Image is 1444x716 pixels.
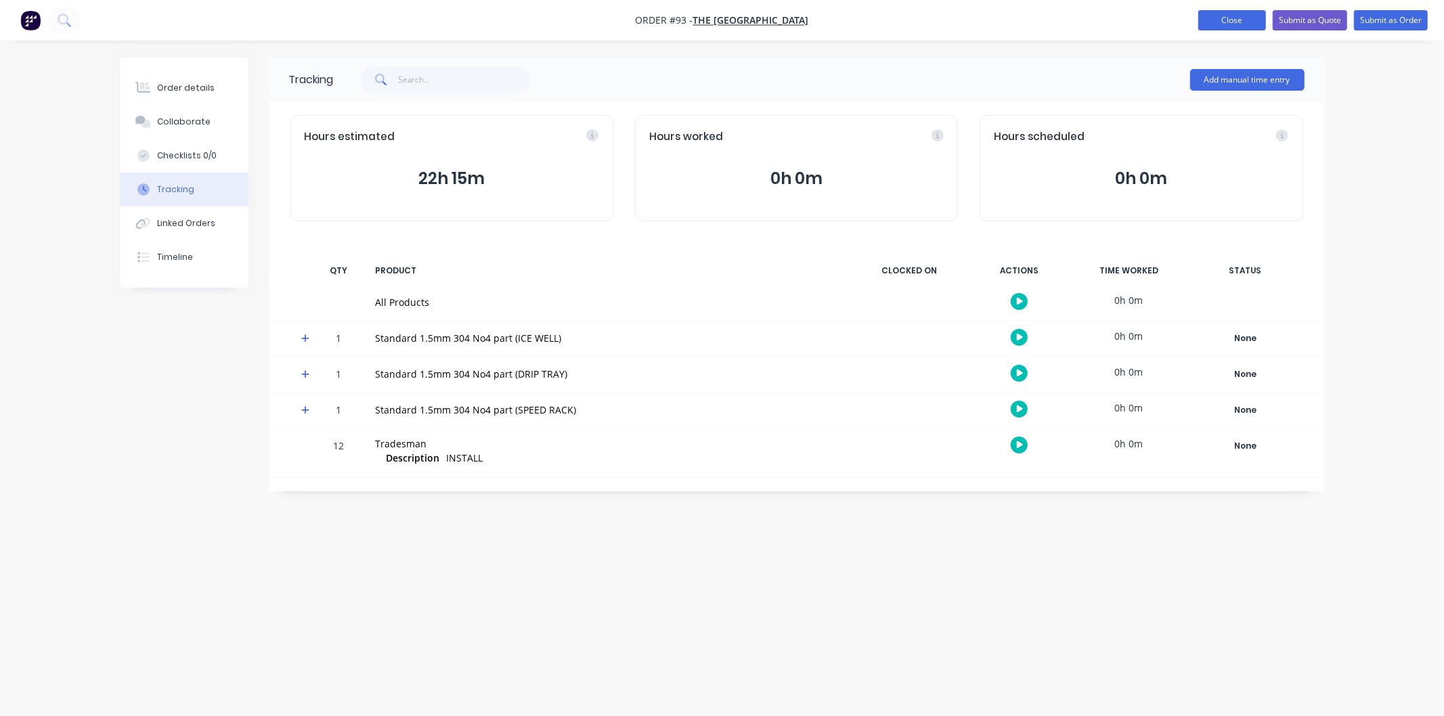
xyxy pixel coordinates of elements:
[1078,256,1180,285] div: TIME WORKED
[1078,428,1180,459] div: 0h 0m
[994,129,1085,145] span: Hours scheduled
[157,82,215,94] div: Order details
[1078,393,1180,423] div: 0h 0m
[859,256,961,285] div: CLOCKED ON
[1196,401,1295,420] button: None
[20,10,41,30] img: Factory
[1197,401,1294,419] div: None
[157,150,217,162] div: Checklists 0/0
[447,451,483,464] span: INSTALL
[368,256,851,285] div: PRODUCT
[693,14,809,27] a: The [GEOGRAPHIC_DATA]
[1197,365,1294,383] div: None
[636,14,693,27] span: Order #93 -
[649,166,944,191] button: 0h 0m
[1197,437,1294,455] div: None
[1078,357,1180,387] div: 0h 0m
[1078,285,1180,315] div: 0h 0m
[376,367,843,381] div: Standard 1.5mm 304 No4 part (DRIP TRAY)
[1196,437,1295,455] button: None
[157,116,211,128] div: Collaborate
[1273,10,1347,30] button: Submit as Quote
[157,183,194,196] div: Tracking
[1196,329,1295,348] button: None
[120,206,248,240] button: Linked Orders
[120,105,248,139] button: Collaborate
[319,395,359,428] div: 1
[319,430,359,477] div: 12
[376,437,843,451] div: Tradesman
[1190,69,1305,91] button: Add manual time entry
[305,129,395,145] span: Hours estimated
[319,323,359,356] div: 1
[1354,10,1428,30] button: Submit as Order
[319,359,359,392] div: 1
[1188,256,1303,285] div: STATUS
[120,173,248,206] button: Tracking
[1078,321,1180,351] div: 0h 0m
[157,217,215,229] div: Linked Orders
[376,295,843,309] div: All Products
[120,71,248,105] button: Order details
[994,166,1288,191] button: 0h 0m
[120,139,248,173] button: Checklists 0/0
[376,331,843,345] div: Standard 1.5mm 304 No4 part (ICE WELL)
[1196,365,1295,384] button: None
[376,403,843,417] div: Standard 1.5mm 304 No4 part (SPEED RACK)
[289,72,334,88] div: Tracking
[120,240,248,274] button: Timeline
[1197,330,1294,347] div: None
[969,256,1070,285] div: ACTIONS
[649,129,723,145] span: Hours worked
[319,256,359,285] div: QTY
[157,251,193,263] div: Timeline
[398,66,530,93] input: Search...
[305,166,599,191] button: 22h 15m
[387,451,440,465] span: Description
[1198,10,1266,30] button: Close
